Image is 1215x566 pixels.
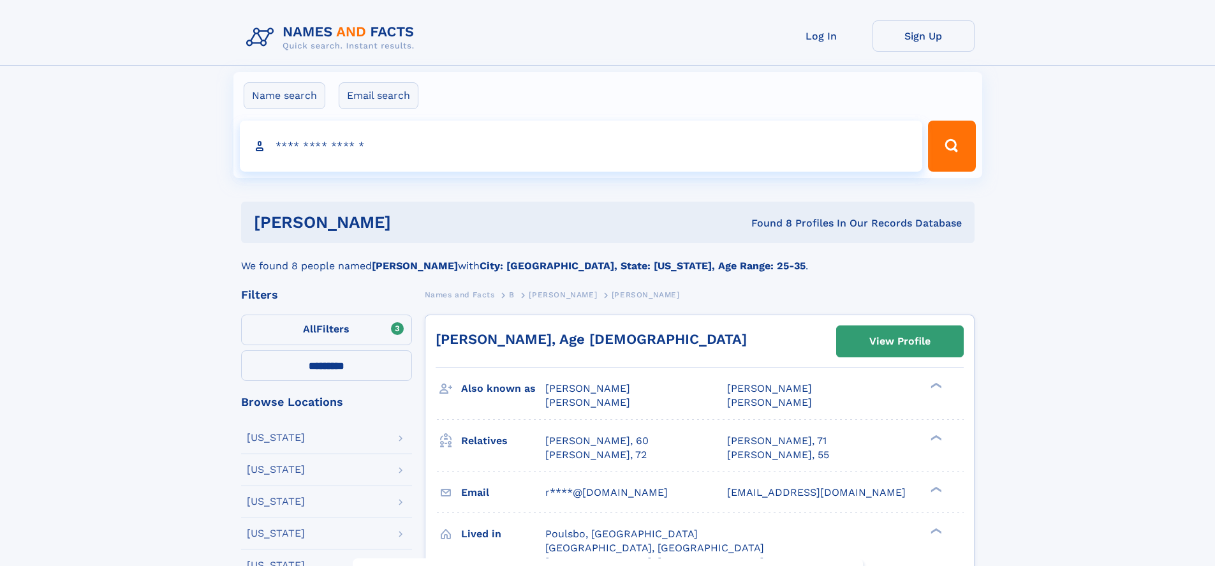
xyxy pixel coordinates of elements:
[927,433,943,442] div: ❯
[727,434,827,448] a: [PERSON_NAME], 71
[436,331,747,347] a: [PERSON_NAME], Age [DEMOGRAPHIC_DATA]
[927,485,943,493] div: ❯
[241,289,412,301] div: Filters
[247,528,305,539] div: [US_STATE]
[240,121,923,172] input: search input
[529,287,597,302] a: [PERSON_NAME]
[509,287,515,302] a: B
[480,260,806,272] b: City: [GEOGRAPHIC_DATA], State: [US_STATE], Age Range: 25-35
[509,290,515,299] span: B
[339,82,418,109] label: Email search
[241,20,425,55] img: Logo Names and Facts
[612,290,680,299] span: [PERSON_NAME]
[461,482,545,503] h3: Email
[770,20,873,52] a: Log In
[241,243,975,274] div: We found 8 people named with .
[303,323,316,335] span: All
[372,260,458,272] b: [PERSON_NAME]
[727,382,812,394] span: [PERSON_NAME]
[571,216,962,230] div: Found 8 Profiles In Our Records Database
[727,486,906,498] span: [EMAIL_ADDRESS][DOMAIN_NAME]
[425,287,495,302] a: Names and Facts
[461,523,545,545] h3: Lived in
[254,214,571,230] h1: [PERSON_NAME]
[837,326,963,357] a: View Profile
[545,382,630,394] span: [PERSON_NAME]
[545,528,698,540] span: Poulsbo, [GEOGRAPHIC_DATA]
[247,465,305,475] div: [US_STATE]
[727,396,812,408] span: [PERSON_NAME]
[873,20,975,52] a: Sign Up
[241,396,412,408] div: Browse Locations
[461,430,545,452] h3: Relatives
[927,382,943,390] div: ❯
[545,448,647,462] a: [PERSON_NAME], 72
[247,433,305,443] div: [US_STATE]
[461,378,545,399] h3: Also known as
[529,290,597,299] span: [PERSON_NAME]
[545,396,630,408] span: [PERSON_NAME]
[247,496,305,507] div: [US_STATE]
[545,434,649,448] a: [PERSON_NAME], 60
[928,121,975,172] button: Search Button
[727,448,829,462] a: [PERSON_NAME], 55
[869,327,931,356] div: View Profile
[927,526,943,535] div: ❯
[545,542,764,554] span: [GEOGRAPHIC_DATA], [GEOGRAPHIC_DATA]
[244,82,325,109] label: Name search
[241,315,412,345] label: Filters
